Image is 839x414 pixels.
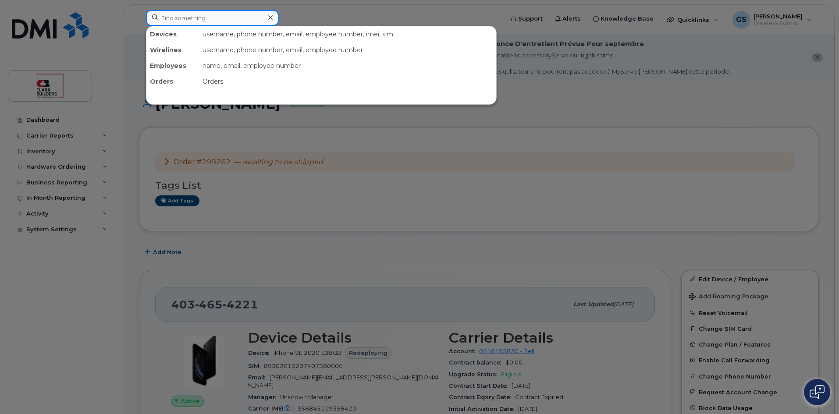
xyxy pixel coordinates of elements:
div: username, phone number, email, employee number [199,42,496,58]
div: name, email, employee number [199,58,496,74]
div: Wirelines [146,42,199,58]
div: username, phone number, email, employee number, imei, sim [199,26,496,42]
div: Devices [146,26,199,42]
div: Orders [146,74,199,89]
div: Orders [199,74,496,89]
div: Employees [146,58,199,74]
img: Open chat [810,385,825,399]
